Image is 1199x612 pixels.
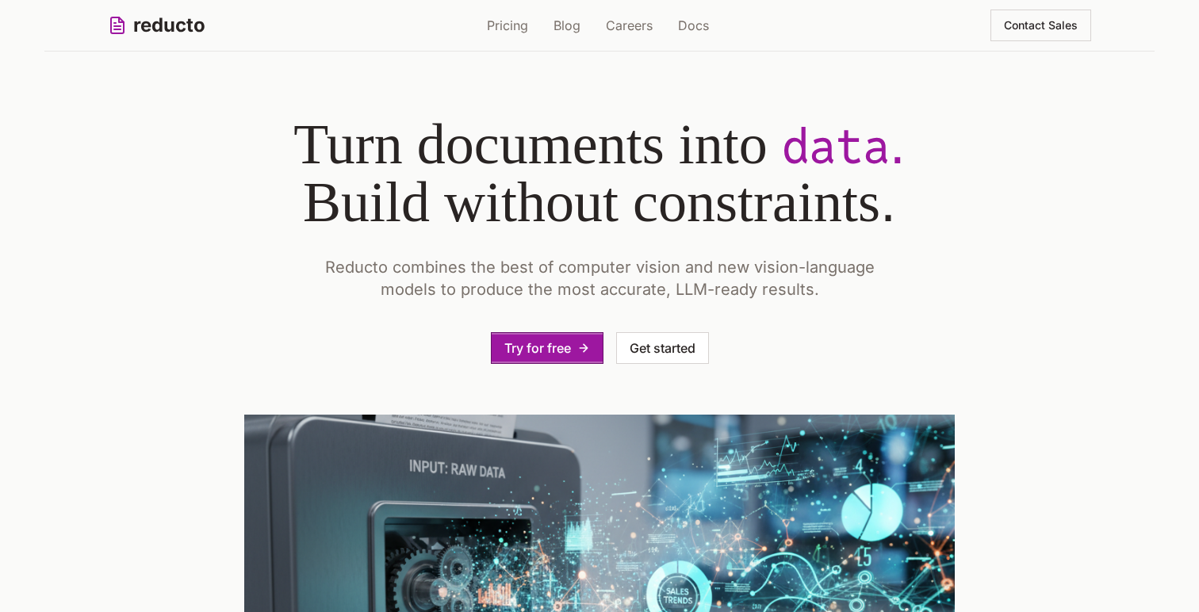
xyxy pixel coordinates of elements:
[782,114,890,178] span: data
[487,16,528,35] a: Pricing
[990,10,1091,41] button: Contact Sales
[295,256,904,300] p: Reducto combines the best of computer vision and new vision-language models to produce the most a...
[554,16,580,35] a: Blog
[108,13,205,38] a: reducto
[880,170,896,233] span: .
[293,113,905,234] span: Turn documents into
[303,170,896,234] span: Build without constraints
[616,332,709,364] button: Get started
[606,16,653,35] a: Careers
[491,332,603,364] button: Try for free
[890,112,906,175] span: .
[678,16,709,35] a: Docs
